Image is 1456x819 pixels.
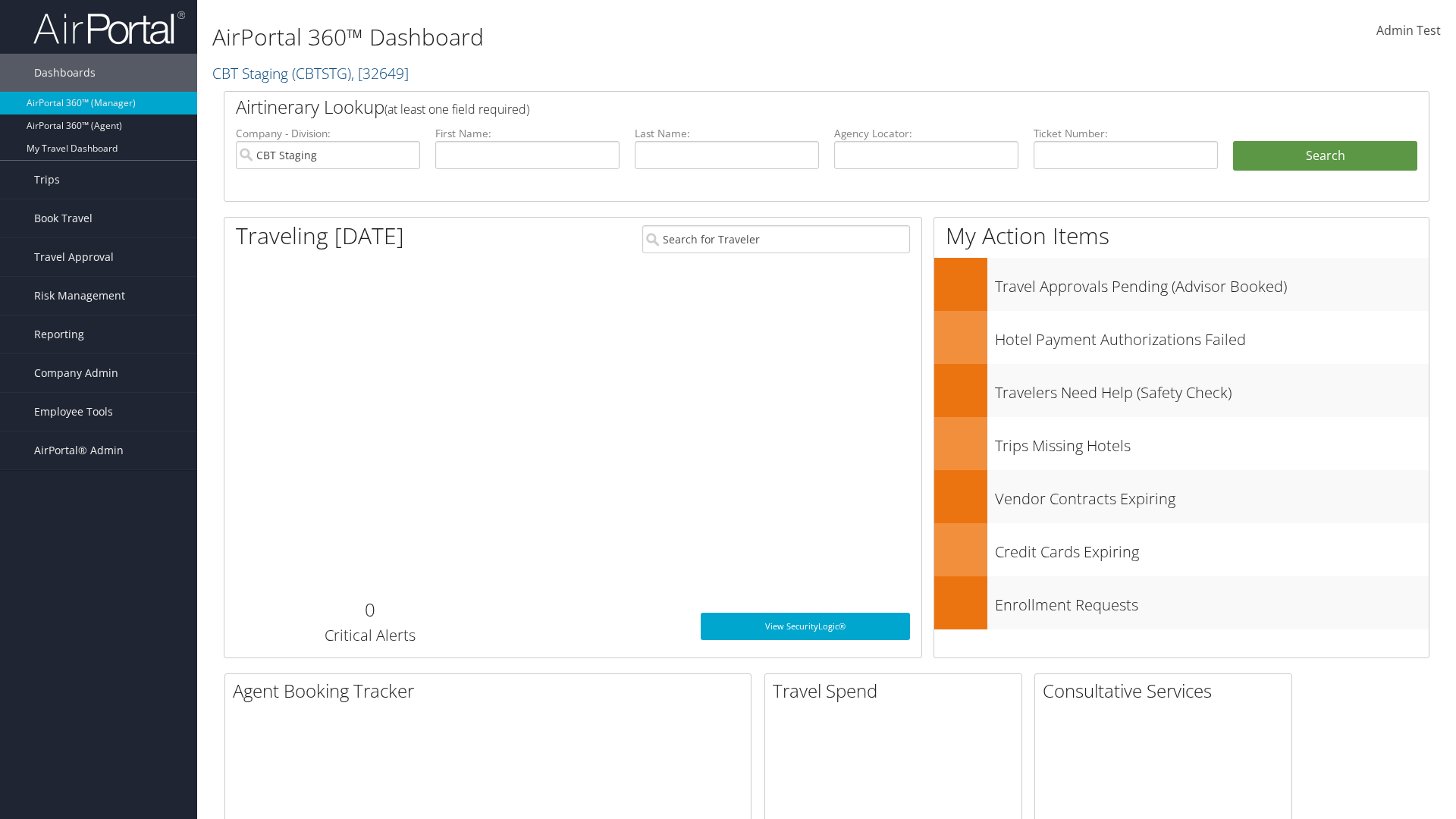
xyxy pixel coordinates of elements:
span: Trips [34,161,60,199]
span: AirPortal® Admin [34,431,124,469]
label: Agency Locator: [834,126,1018,141]
label: Ticket Number: [1034,126,1218,141]
a: Vendor Contracts Expiring [934,470,1429,523]
h2: Airtinerary Lookup [236,94,1317,120]
span: Book Travel [34,199,93,237]
span: Reporting [34,315,84,353]
span: Employee Tools [34,393,113,431]
h3: Enrollment Requests [995,587,1429,616]
span: Company Admin [34,354,118,392]
span: Travel Approval [34,238,114,276]
span: (at least one field required) [384,101,529,118]
h3: Hotel Payment Authorizations Failed [995,322,1429,350]
h2: Travel Spend [773,678,1021,704]
h2: 0 [236,597,504,623]
a: CBT Staging [212,63,409,83]
h3: Critical Alerts [236,625,504,646]
h2: Agent Booking Tracker [233,678,751,704]
a: Travelers Need Help (Safety Check) [934,364,1429,417]
label: First Name: [435,126,620,141]
h1: My Action Items [934,220,1429,252]
img: airportal-logo.png [33,10,185,45]
span: ( CBTSTG ) [292,63,351,83]
span: Admin Test [1376,22,1441,39]
h3: Trips Missing Hotels [995,428,1429,457]
a: View SecurityLogic® [701,613,910,640]
span: Risk Management [34,277,125,315]
a: Admin Test [1376,8,1441,55]
span: , [ 32649 ] [351,63,409,83]
h1: Traveling [DATE] [236,220,404,252]
h3: Travelers Need Help (Safety Check) [995,375,1429,403]
h1: AirPortal 360™ Dashboard [212,21,1031,53]
button: Search [1233,141,1417,171]
input: Search for Traveler [642,225,910,253]
a: Trips Missing Hotels [934,417,1429,470]
label: Last Name: [635,126,819,141]
label: Company - Division: [236,126,420,141]
h3: Credit Cards Expiring [995,534,1429,563]
h3: Vendor Contracts Expiring [995,481,1429,510]
h2: Consultative Services [1043,678,1291,704]
a: Credit Cards Expiring [934,523,1429,576]
a: Hotel Payment Authorizations Failed [934,311,1429,364]
a: Enrollment Requests [934,576,1429,629]
h3: Travel Approvals Pending (Advisor Booked) [995,268,1429,297]
span: Dashboards [34,54,96,92]
a: Travel Approvals Pending (Advisor Booked) [934,258,1429,311]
